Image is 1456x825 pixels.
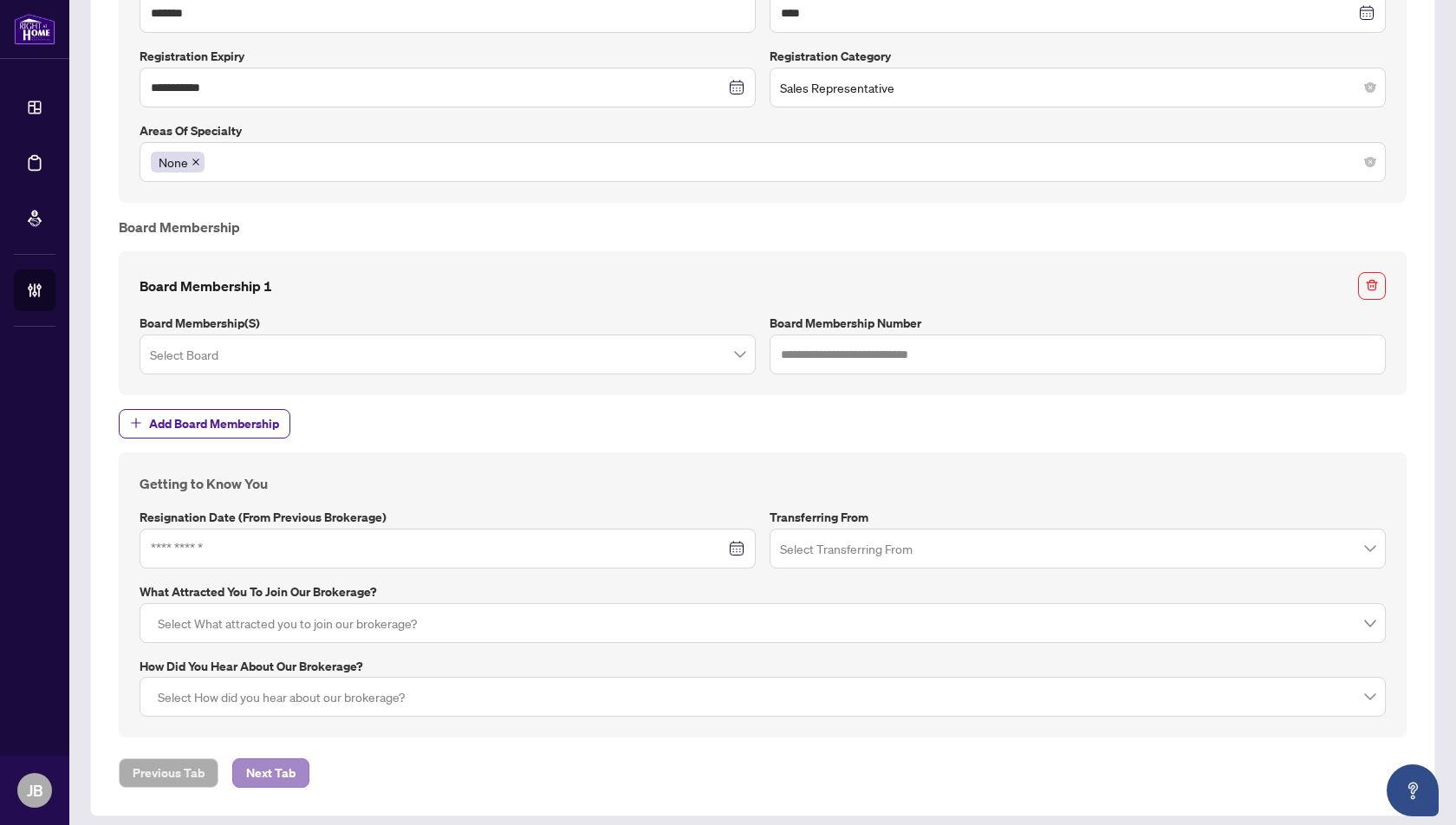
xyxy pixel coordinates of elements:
[119,409,290,438] button: Add Board Membership
[130,417,142,429] span: plus
[246,759,296,787] span: Next Tab
[780,71,1375,104] span: Sales Representative
[1387,764,1439,816] button: Open asap
[14,13,55,45] img: logo
[119,217,1407,237] h4: Board Membership
[151,152,205,172] span: None
[770,47,1386,66] label: Registration Category
[140,121,1386,140] label: Areas of Specialty
[232,758,309,788] button: Next Tab
[140,657,1386,676] label: How did you hear about our brokerage?
[140,582,1386,601] label: What attracted you to join our brokerage?
[770,508,1386,527] label: Transferring From
[140,473,1386,494] h4: Getting to Know You
[192,158,200,166] span: close
[27,778,43,802] span: JB
[140,508,756,527] label: Resignation Date (from previous brokerage)
[149,410,279,438] span: Add Board Membership
[1365,157,1375,167] span: close-circle
[119,758,218,788] button: Previous Tab
[159,153,188,172] span: None
[140,314,756,333] label: Board Membership(s)
[140,47,756,66] label: Registration Expiry
[1365,82,1375,93] span: close-circle
[770,314,1386,333] label: Board Membership Number
[140,276,272,296] h4: Board Membership 1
